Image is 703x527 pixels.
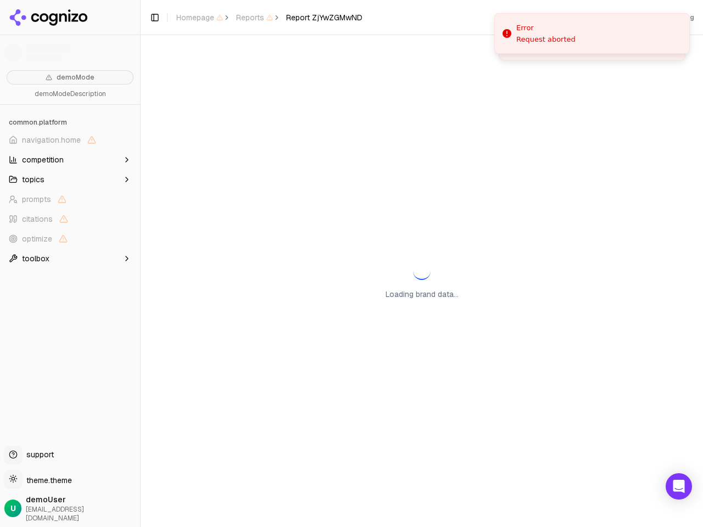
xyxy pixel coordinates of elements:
[4,171,136,188] button: topics
[26,494,136,505] span: demoUser
[516,23,576,33] div: Error
[22,233,52,244] span: optimize
[176,12,223,23] span: Homepage
[516,35,576,44] div: Request aborted
[236,12,273,23] span: Reports
[4,151,136,169] button: competition
[286,12,362,23] span: Report ZjYwZGMwND
[22,134,81,145] span: navigation.home
[22,214,53,225] span: citations
[386,289,459,300] p: Loading brand data...
[22,475,72,485] span: theme.theme
[26,505,136,523] span: [EMAIL_ADDRESS][DOMAIN_NAME]
[10,503,16,514] span: U
[22,253,49,264] span: toolbox
[22,154,64,165] span: competition
[22,194,51,205] span: prompts
[7,89,133,100] p: demoModeDescription
[4,114,136,131] div: common.platform
[57,73,94,82] span: demoMode
[176,12,362,23] nav: breadcrumb
[22,174,44,185] span: topics
[22,449,54,460] span: support
[4,250,136,267] button: toolbox
[666,473,692,500] div: Open Intercom Messenger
